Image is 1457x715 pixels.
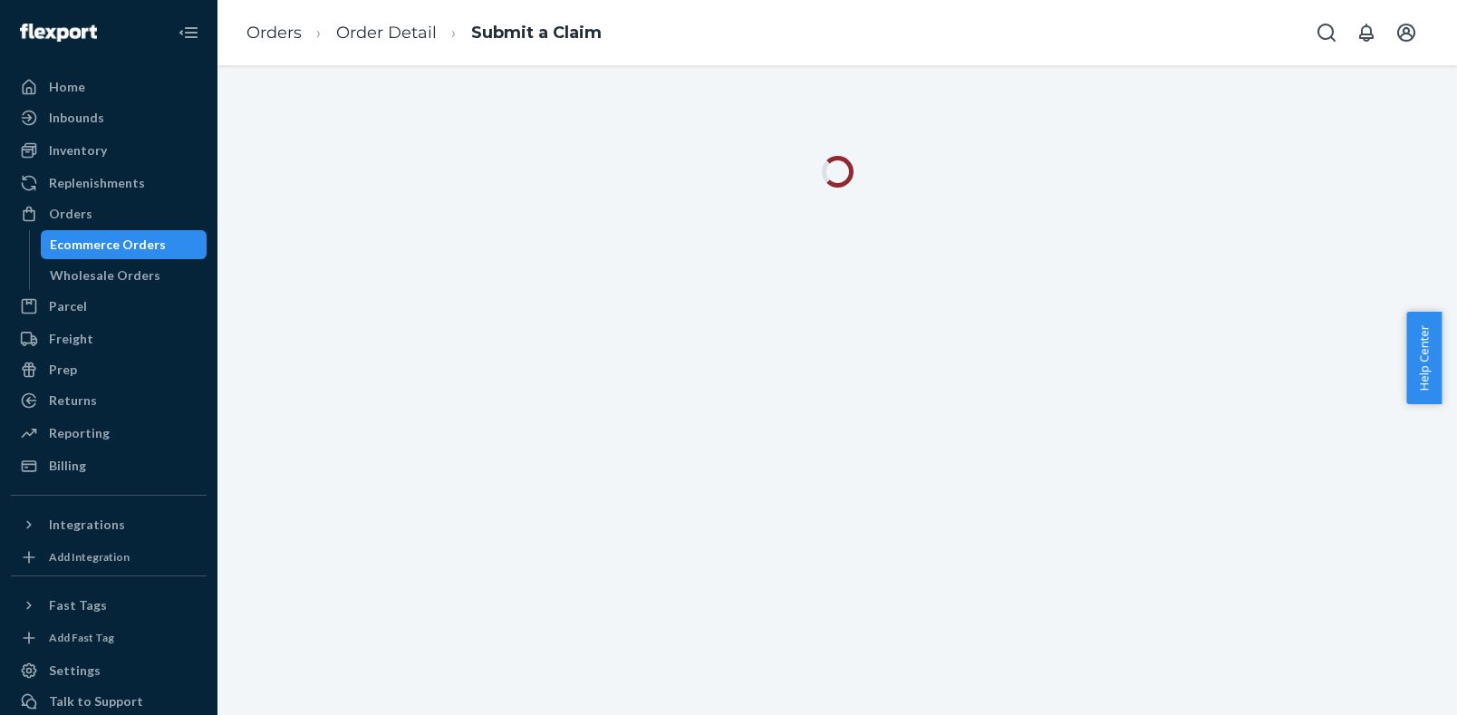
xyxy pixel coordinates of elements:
div: Billing [49,457,86,475]
div: Add Fast Tag [49,630,114,645]
a: Freight [11,324,207,353]
a: Add Integration [11,546,207,568]
div: Talk to Support [49,692,143,710]
div: Wholesale Orders [50,266,160,285]
a: Returns [11,386,207,415]
a: Wholesale Orders [41,261,207,290]
a: Prep [11,355,207,384]
div: Fast Tags [49,596,107,614]
div: Inventory [49,141,107,159]
a: Replenishments [11,169,207,198]
div: Integrations [49,516,125,534]
div: Replenishments [49,174,145,192]
a: Order Detail [336,23,437,43]
img: Flexport logo [20,24,97,42]
div: Parcel [49,297,87,315]
a: Settings [11,656,207,685]
a: Ecommerce Orders [41,230,207,259]
a: Billing [11,451,207,480]
button: Open notifications [1348,14,1385,51]
div: Prep [49,361,77,379]
div: Returns [49,391,97,410]
a: Inbounds [11,103,207,132]
div: Settings [49,662,101,680]
button: Open Search Box [1308,14,1345,51]
button: Fast Tags [11,591,207,620]
a: Add Fast Tag [11,627,207,649]
ol: breadcrumbs [232,6,616,60]
a: Submit a Claim [471,23,602,43]
button: Open account menu [1388,14,1424,51]
button: Integrations [11,510,207,539]
div: Add Integration [49,549,130,565]
a: Inventory [11,136,207,165]
div: Freight [49,330,93,348]
div: Inbounds [49,109,104,127]
div: Orders [49,205,92,223]
div: Home [49,78,85,96]
a: Home [11,72,207,101]
div: Ecommerce Orders [50,236,166,254]
a: Orders [246,23,302,43]
button: Help Center [1406,312,1442,404]
a: Reporting [11,419,207,448]
a: Orders [11,199,207,228]
a: Parcel [11,292,207,321]
div: Reporting [49,424,110,442]
button: Close Navigation [170,14,207,51]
